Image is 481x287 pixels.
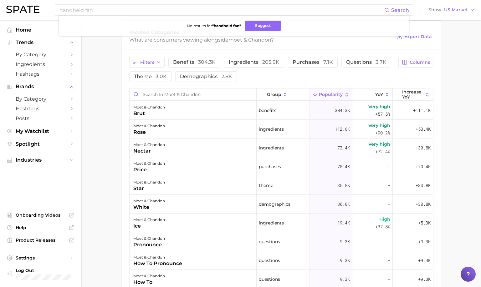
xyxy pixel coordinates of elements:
[5,94,76,104] a: by Category
[5,104,76,113] a: Hashtags
[133,216,165,224] div: moet & chandon
[16,40,66,45] span: Trends
[391,7,409,13] span: Search
[5,210,76,220] a: Onboarding Videos
[130,251,433,270] button: moet & chandonhow to pronouncequestions9.3k-+9.3k
[16,157,66,163] span: Industries
[6,6,39,13] img: SPATE
[16,52,66,58] span: by Category
[388,238,390,245] span: -
[180,74,232,79] span: demographics
[319,92,343,97] span: Popularity
[130,214,433,232] button: moet & chandoniceingredients19.4kHigh+37.8%+5.3k
[16,96,66,102] span: by Category
[337,219,350,227] span: 19.4k
[133,110,165,117] div: brut
[402,89,423,99] span: Increase YoY
[228,37,271,43] span: moet & chandon
[388,163,390,170] span: -
[416,182,431,189] span: +30.8k
[130,88,256,100] input: Search in moet & chandon
[416,144,431,152] span: +30.8k
[428,8,442,12] span: Show
[198,59,216,65] span: 304.3k
[388,182,390,189] span: -
[418,275,431,283] span: +9.3k
[259,125,284,133] span: ingredients
[130,101,433,120] button: moet & chandonbrutbenefits304.3kVery high+57.5%+111.1k
[16,268,84,273] span: Log Out
[173,60,216,65] span: benefits
[388,200,390,208] span: -
[16,115,66,121] span: Posts
[133,160,165,167] div: moet & chandon
[5,38,76,47] button: Trends
[395,33,433,41] button: Export Data
[133,128,165,136] div: rose
[444,8,468,12] span: US Market
[134,74,167,79] span: theme
[398,57,433,68] button: Columns
[133,222,165,230] div: ice
[323,59,333,65] span: 7.1k
[156,73,167,79] span: 3.0k
[259,275,280,283] span: questions
[5,139,76,149] a: Spotlight
[5,69,76,79] a: Hashtags
[416,125,431,133] span: +53.4k
[375,92,383,97] span: YoY
[337,182,350,189] span: 30.8k
[375,110,390,118] span: +57.5%
[130,176,433,195] button: moet & chandonstartheme30.8k-+30.8k
[5,223,76,232] a: Help
[133,197,165,205] div: moet & chandon
[5,59,76,69] a: Ingredients
[16,237,66,243] span: Product Releases
[267,92,281,97] span: group
[129,36,392,44] div: What are consumers viewing alongside ?
[413,107,431,114] span: +111.1k
[133,235,165,242] div: moet & chandon
[130,232,433,251] button: moet & chandonpronouncequestions9.3k-+9.3k
[418,257,431,264] span: +9.3k
[5,50,76,59] a: by Category
[133,103,165,111] div: moet & chandon
[221,73,232,79] span: 2.8k
[375,129,390,137] span: +90.2%
[310,88,352,101] button: Popularity
[259,182,273,189] span: theme
[375,148,390,155] span: +72.4%
[212,23,241,28] strong: " handheld fan "
[259,144,284,152] span: ingredients
[16,212,66,218] span: Onboarding Videos
[335,125,350,133] span: 112.6k
[5,113,76,123] a: Posts
[259,238,280,245] span: questions
[140,60,154,65] span: Filters
[346,60,386,65] span: questions
[340,275,350,283] span: 9.3k
[259,107,276,114] span: benefits
[245,21,281,31] button: Suggest
[133,166,165,174] div: price
[16,71,66,77] span: Hashtags
[133,141,165,149] div: moet & chandon
[427,6,476,14] button: ShowUS Market
[16,225,66,230] span: Help
[416,200,431,208] span: +30.8k
[337,144,350,152] span: 73.4k
[133,260,182,267] div: how to pronounce
[340,257,350,264] span: 9.3k
[368,122,390,129] span: Very high
[257,88,310,101] button: group
[352,88,393,101] button: YoY
[16,255,66,261] span: Settings
[16,106,66,112] span: Hashtags
[16,61,66,67] span: Ingredients
[133,147,165,155] div: nectar
[259,219,284,227] span: ingredients
[133,279,165,286] div: how to
[376,59,386,65] span: 3.7k
[5,155,76,165] button: Industries
[16,27,66,33] span: Home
